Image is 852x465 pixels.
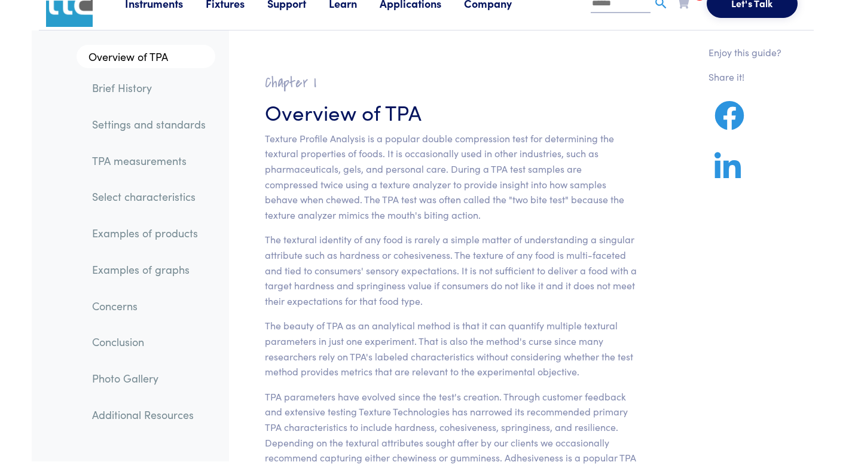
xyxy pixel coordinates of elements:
[83,219,215,247] a: Examples of products
[83,74,215,102] a: Brief History
[265,97,637,126] h3: Overview of TPA
[83,183,215,210] a: Select characteristics
[77,45,215,69] a: Overview of TPA
[265,74,637,92] h2: Chapter I
[709,45,781,60] p: Enjoy this guide?
[83,147,215,175] a: TPA measurements
[709,166,747,181] a: Share on LinkedIn
[265,232,637,308] p: The textural identity of any food is rarely a simple matter of understanding a singular attribute...
[709,69,781,85] p: Share it!
[265,318,637,379] p: The beauty of TPA as an analytical method is that it can quantify multiple textural parameters in...
[83,401,215,429] a: Additional Resources
[83,256,215,283] a: Examples of graphs
[83,292,215,320] a: Concerns
[83,328,215,356] a: Conclusion
[265,131,637,223] p: Texture Profile Analysis is a popular double compression test for determining the textural proper...
[83,111,215,138] a: Settings and standards
[83,365,215,392] a: Photo Gallery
